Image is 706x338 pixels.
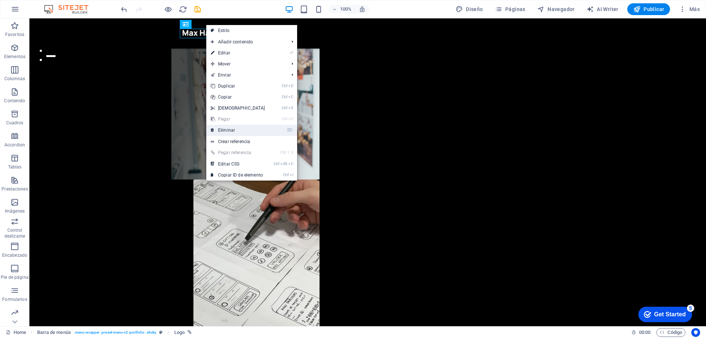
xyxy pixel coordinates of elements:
a: CtrlCCopiar [206,92,270,103]
button: Haz clic para salir del modo de previsualización y seguir editando [164,5,172,14]
span: Mover [206,58,286,70]
i: D [288,83,293,88]
span: Más [679,6,700,13]
i: Este elemento es un preajuste personalizable [159,330,163,334]
p: Contenido [4,98,25,104]
i: C [288,161,293,166]
p: Tablas [8,164,22,170]
a: CtrlVPegar [206,114,270,125]
button: Diseño [453,3,486,15]
i: Este elemento está vinculado [188,330,192,334]
span: Páginas [495,6,525,13]
i: V [288,117,293,121]
p: Encabezado [2,252,27,258]
i: Ctrl [280,150,286,155]
nav: breadcrumb [37,328,192,337]
span: . menu-wrapper .preset-menu-v2-portfolio .sticky [74,328,156,337]
button: Navegador [534,3,578,15]
span: Publicar [633,6,664,13]
p: Accordion [4,142,25,148]
span: Haz clic para seleccionar y doble clic para editar [174,328,185,337]
span: Haz clic para seleccionar y doble clic para editar [37,328,71,337]
i: ⇧ [287,150,290,155]
i: Deshacer: Eliminar elementos (Ctrl+Z) [120,5,128,14]
i: V [291,150,293,155]
button: 3 [17,37,26,39]
a: Ctrl⇧VPegar referencia [206,147,270,158]
a: Haz clic para cancelar la selección y doble clic para abrir páginas [6,328,26,337]
i: Volver a cargar página [179,5,187,14]
i: C [288,95,293,99]
a: ⏎Editar [206,47,270,58]
i: Al redimensionar, ajustar el nivel de zoom automáticamente para ajustarse al dispositivo elegido. [359,6,366,13]
a: Estilo [206,25,297,36]
i: Ctrl [282,83,288,88]
span: Navegador [537,6,575,13]
p: Imágenes [5,208,25,214]
h6: Tiempo de la sesión [631,328,651,337]
p: Columnas [4,76,25,82]
a: Crear referencia [206,136,297,147]
div: Get Started 5 items remaining, 0% complete [6,4,60,19]
span: AI Writer [586,6,618,13]
a: CtrlAltCEditar CSS [206,159,270,170]
button: Páginas [492,3,528,15]
div: 5 [54,1,62,9]
i: ⏎ [290,50,293,55]
div: Diseño (Ctrl+Alt+Y) [453,3,486,15]
img: Editor Logo [42,5,97,14]
i: Ctrl [282,95,288,99]
button: undo [120,5,128,14]
button: Publicar [627,3,670,15]
p: Prestaciones [1,186,28,192]
button: Más [676,3,703,15]
p: Pie de página [1,274,28,280]
span: 00 00 [639,328,650,337]
button: 100% [329,5,355,14]
span: Añadir contenido [206,36,286,47]
button: save [193,5,202,14]
h6: 100% [340,5,352,14]
button: reload [178,5,187,14]
span: Código [660,328,682,337]
span: : [644,330,645,335]
a: ⌦Eliminar [206,125,270,136]
span: Diseño [456,6,483,13]
i: ⌦ [287,128,293,132]
i: Guardar (Ctrl+S) [193,5,202,14]
a: CtrlDDuplicar [206,81,270,92]
button: AI Writer [584,3,621,15]
i: X [288,106,293,110]
i: Ctrl [274,161,279,166]
i: Ctrl [282,106,288,110]
p: Elementos [4,54,25,60]
i: Alt [280,161,288,166]
p: Formularios [2,296,27,302]
i: Ctrl [282,117,288,121]
a: CtrlICopiar ID de elemento [206,170,270,181]
div: Get Started [22,8,53,15]
button: Usercentrics [691,328,700,337]
i: I [290,172,293,177]
p: Cuadros [6,120,24,126]
a: CtrlX[DEMOGRAPHIC_DATA] [206,103,270,114]
p: Favoritos [5,32,24,38]
i: Ctrl [283,172,289,177]
a: Enviar [206,70,286,81]
button: Código [656,328,685,337]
